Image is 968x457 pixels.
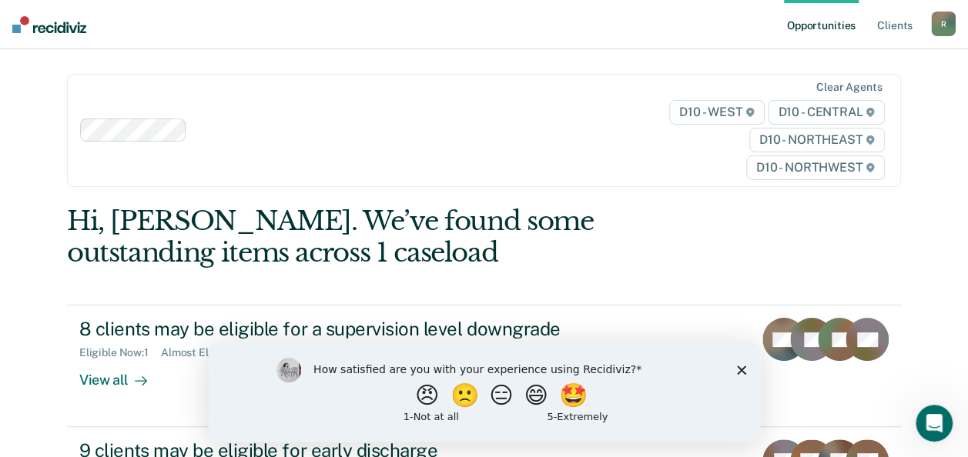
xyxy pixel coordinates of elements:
div: Clear agents [816,81,882,94]
span: D10 - CENTRAL [768,100,885,125]
a: 8 clients may be eligible for a supervision level downgradeEligible Now:1Almost Eligible:7View all [67,305,901,426]
div: Eligible Now : 1 [79,346,161,359]
span: D10 - NORTHEAST [749,128,885,152]
div: Hi, [PERSON_NAME]. We’ve found some outstanding items across 1 caseload [67,205,735,269]
iframe: Survey by Kim from Recidiviz [209,342,760,442]
div: Almost Eligible : 7 [161,346,257,359]
iframe: Intercom live chat [916,405,953,442]
img: Recidiviz [12,16,86,33]
button: R [931,12,956,36]
span: D10 - NORTHWEST [746,155,885,180]
div: View all [79,359,166,389]
span: D10 - WEST [669,100,765,125]
div: 8 clients may be eligible for a supervision level downgrade [79,318,620,340]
